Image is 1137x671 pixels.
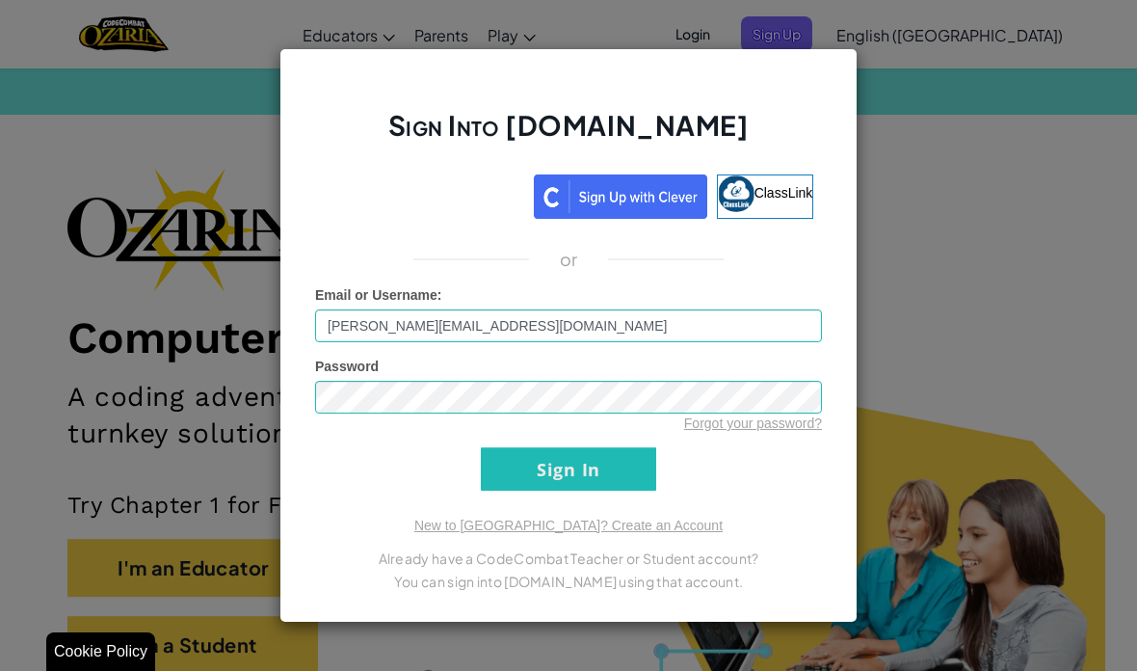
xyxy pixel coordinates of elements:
[324,174,524,219] a: Über Google anmelden. Wird in neuem Tab geöffnet.
[324,173,524,215] div: Über Google anmelden. Wird in neuem Tab geöffnet.
[46,632,155,671] div: Cookie Policy
[534,174,707,219] img: clever_sso_button@2x.png
[314,173,534,215] iframe: Schaltfläche „Über Google anmelden“
[754,185,813,201] span: ClassLink
[315,285,442,305] label: :
[414,518,723,533] a: New to [GEOGRAPHIC_DATA]? Create an Account
[684,416,822,431] a: Forgot your password?
[481,447,656,491] input: Sign In
[560,248,578,271] p: or
[718,175,754,212] img: classlink-logo-small.png
[315,547,822,570] p: Already have a CodeCombat Teacher or Student account?
[315,107,822,163] h2: Sign Into [DOMAIN_NAME]
[315,570,822,593] p: You can sign into [DOMAIN_NAME] using that account.
[315,359,379,374] span: Password
[315,287,437,303] span: Email or Username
